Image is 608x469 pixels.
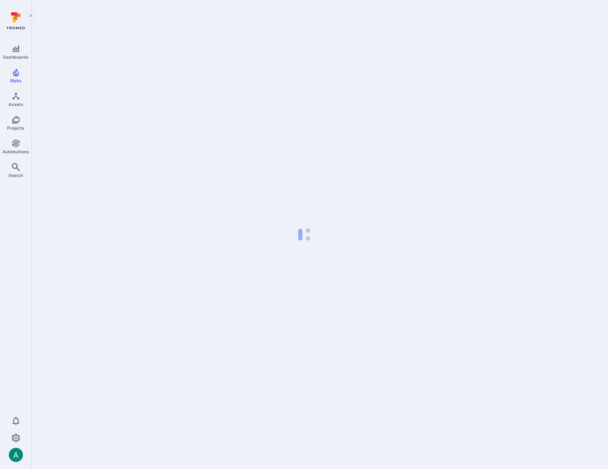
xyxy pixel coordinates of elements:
[10,78,22,83] span: Risks
[3,54,29,60] span: Dashboards
[7,125,24,131] span: Projects
[2,149,29,154] span: Automations
[9,448,23,462] div: Arjan Dehar
[8,102,23,107] span: Assets
[26,11,35,20] button: Expand navigation menu
[28,13,33,19] i: Expand navigation menu
[8,173,23,178] span: Search
[9,448,23,462] img: ACg8ocLSa5mPYBaXNx3eFu_EmspyJX0laNWN7cXOFirfQ7srZveEpg=s96-c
